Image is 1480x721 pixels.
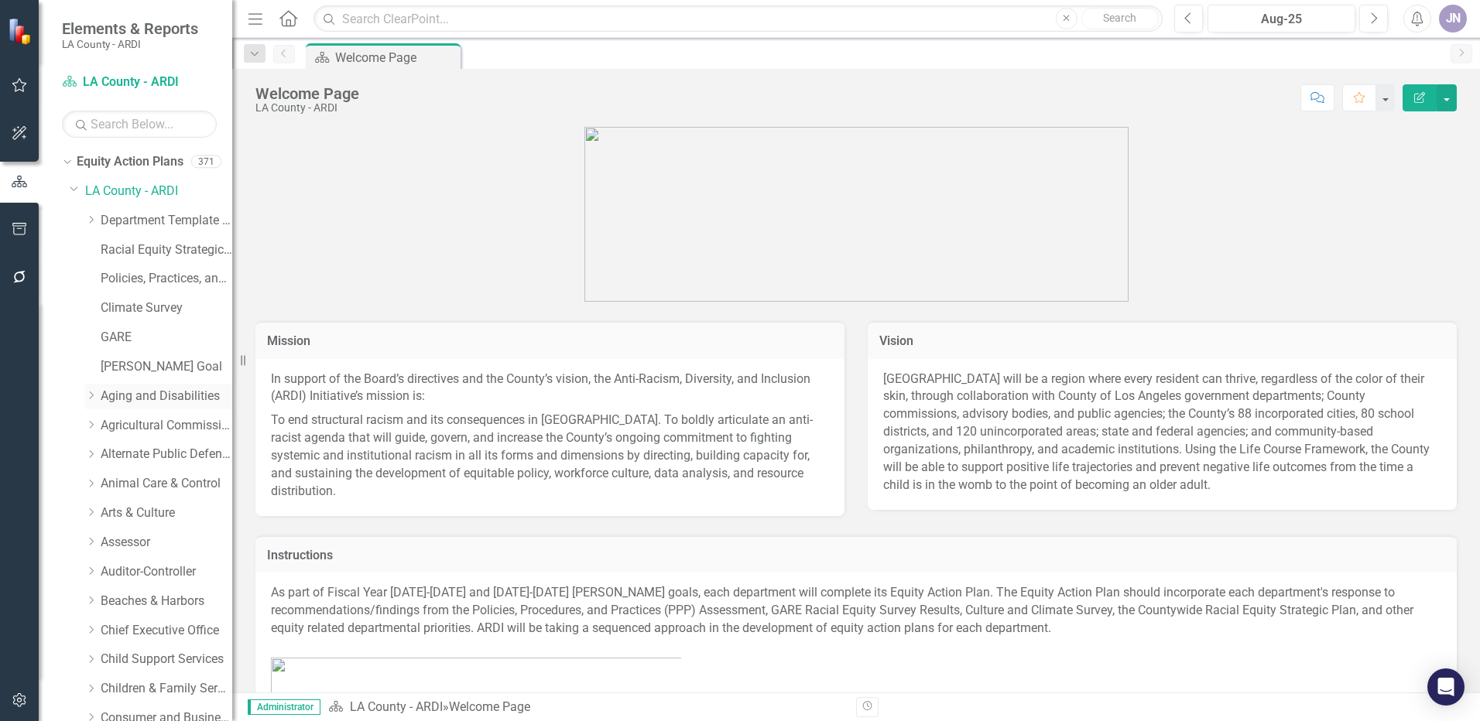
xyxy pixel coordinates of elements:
[101,622,232,640] a: Chief Executive Office
[101,593,232,610] a: Beaches & Harbors
[313,5,1163,32] input: Search ClearPoint...
[101,534,232,552] a: Assessor
[62,38,198,50] small: LA County - ARDI
[101,241,232,259] a: Racial Equity Strategic Plan
[77,153,183,171] a: Equity Action Plans
[1427,668,1465,706] div: Open Intercom Messenger
[101,417,232,435] a: Agricultural Commissioner/ Weights & Measures
[101,475,232,493] a: Animal Care & Control
[1439,5,1467,32] button: JN
[191,155,221,169] div: 371
[255,102,359,114] div: LA County - ARDI
[255,85,359,102] div: Welcome Page
[271,584,1441,641] p: As part of Fiscal Year [DATE]-[DATE] and [DATE]-[DATE] [PERSON_NAME] goals, each department will ...
[101,651,232,668] a: Child Support Services
[1081,8,1159,29] button: Search
[335,48,457,67] div: Welcome Page
[62,73,217,91] a: LA County - ARDI
[271,371,829,409] p: In support of the Board’s directives and the County’s vision, the Anti-Racism, Diversity, and Inc...
[101,212,232,230] a: Department Template - ARDI
[883,371,1441,494] div: [GEOGRAPHIC_DATA] will be a region where every resident can thrive, regardless of the color of th...
[328,699,844,716] div: »
[101,680,232,698] a: Children & Family Services
[101,270,232,288] a: Policies, Practices, and Procedures
[449,699,530,714] div: Welcome Page
[350,699,443,714] a: LA County - ARDI
[101,388,232,405] a: Aging and Disabilities
[879,334,1445,348] h3: Vision
[101,329,232,347] a: GARE
[1103,12,1136,24] span: Search
[271,408,829,500] p: To end structural racism and its consequences in [GEOGRAPHIC_DATA]. To boldly articulate an anti-...
[584,127,1129,302] img: 3CEO_Initiative%20Logos-ARDI_2023.png
[1208,5,1355,32] button: Aug-25
[101,446,232,463] a: Alternate Public Defender
[101,504,232,522] a: Arts & Culture
[85,183,232,200] a: LA County - ARDI
[248,699,320,715] span: Administrator
[62,19,198,38] span: Elements & Reports
[62,111,217,138] input: Search Below...
[267,334,833,348] h3: Mission
[8,18,35,45] img: ClearPoint Strategy
[267,548,1445,562] h3: Instructions
[1213,10,1350,29] div: Aug-25
[101,563,232,581] a: Auditor-Controller
[101,299,232,317] a: Climate Survey
[101,358,232,376] a: [PERSON_NAME] Goal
